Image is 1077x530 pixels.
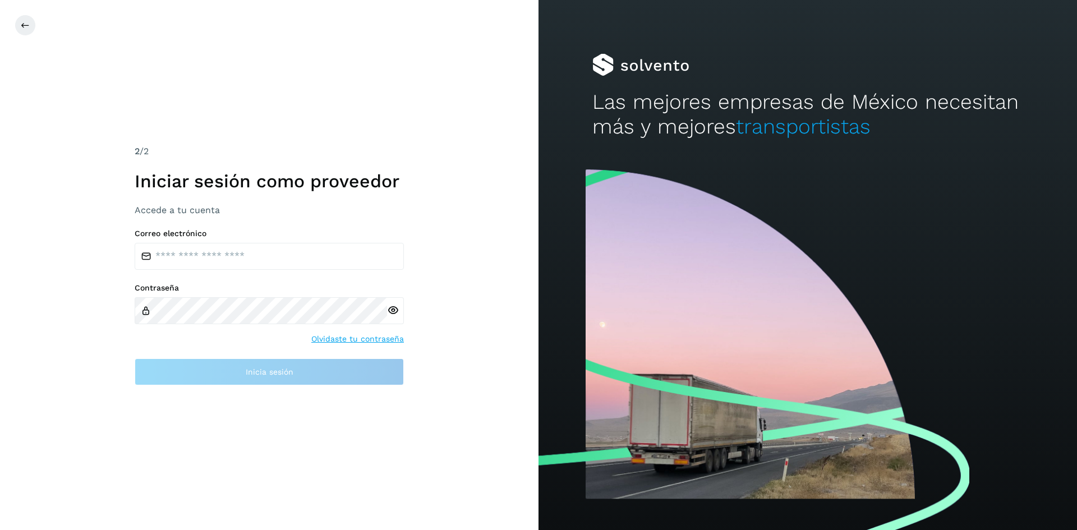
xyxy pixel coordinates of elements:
[311,333,404,345] a: Olvidaste tu contraseña
[135,145,404,158] div: /2
[736,114,871,139] span: transportistas
[135,358,404,385] button: Inicia sesión
[135,146,140,156] span: 2
[592,90,1023,140] h2: Las mejores empresas de México necesitan más y mejores
[135,205,404,215] h3: Accede a tu cuenta
[135,229,404,238] label: Correo electrónico
[246,368,293,376] span: Inicia sesión
[135,283,404,293] label: Contraseña
[135,170,404,192] h1: Iniciar sesión como proveedor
